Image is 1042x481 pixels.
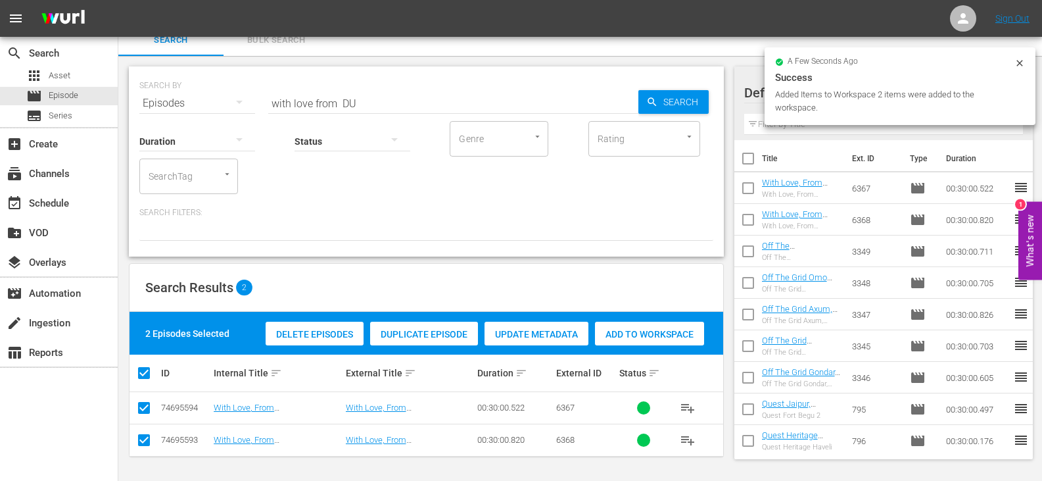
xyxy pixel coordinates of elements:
div: External Title [346,365,473,381]
span: Ingestion [7,315,22,331]
div: External ID [556,368,615,378]
span: reorder [1013,432,1029,448]
span: Create [7,136,22,152]
span: Channels [7,166,22,182]
span: reorder [1013,274,1029,290]
span: Search [7,45,22,61]
a: Off The Grid [GEOGRAPHIC_DATA], [GEOGRAPHIC_DATA] (DU) [762,336,841,385]
span: Episode [910,307,926,322]
td: 795 [847,393,905,425]
a: With Love, From [GEOGRAPHIC_DATA] Episode 1 (DU) [214,403,331,432]
button: playlist_add [672,424,703,456]
button: Open [531,130,544,143]
span: menu [8,11,24,26]
span: 6368 [556,435,575,445]
td: 796 [847,425,905,457]
div: With Love, From [GEOGRAPHIC_DATA] Episode 2 [762,222,842,230]
p: Search Filters: [139,207,713,218]
span: reorder [1013,401,1029,417]
span: reorder [1013,306,1029,322]
div: ID [161,368,210,378]
button: Open [683,130,696,143]
button: Delete Episodes [266,322,364,345]
span: Search Results [145,280,233,295]
div: Duration [477,365,552,381]
span: Update Metadata [485,329,588,340]
span: reorder [1013,338,1029,353]
button: Open [221,168,233,180]
span: Search [126,33,216,48]
td: 00:30:00.711 [941,236,1013,267]
div: Internal Title [214,365,341,381]
a: Off The [PERSON_NAME], [GEOGRAPHIC_DATA] (DU) [762,241,841,280]
div: 00:30:00.820 [477,435,552,445]
button: Duplicate Episode [370,322,478,345]
td: 00:30:00.605 [941,362,1013,393]
span: a few seconds ago [788,57,858,67]
span: 2 [236,280,252,295]
th: Title [762,140,845,177]
span: Episode [49,89,78,102]
span: Series [26,108,42,124]
span: reorder [1013,180,1029,195]
a: Off The Grid Axum, [GEOGRAPHIC_DATA] (DU) [762,304,841,334]
span: Search [658,90,709,114]
td: 3346 [847,362,905,393]
span: Duplicate Episode [370,329,478,340]
a: Off The Grid Omo Valley, [GEOGRAPHIC_DATA] (DU) [762,272,841,312]
td: 00:30:00.820 [941,204,1013,236]
span: Episode [910,275,926,291]
span: Reports [7,345,22,361]
div: 00:30:00.522 [477,403,552,413]
td: 6368 [847,204,905,236]
td: 00:30:00.826 [941,299,1013,330]
span: sort [515,367,527,379]
span: Asset [49,69,70,82]
div: 1 [1015,199,1026,209]
img: ans4CAIJ8jUAAAAAAAAAAAAAAAAAAAAAAAAgQb4GAAAAAAAAAAAAAAAAAAAAAAAAJMjXAAAAAAAAAAAAAAAAAAAAAAAAgAT5G... [32,3,95,34]
a: With Love, From [GEOGRAPHIC_DATA] Episode 2 (DU) [214,435,331,465]
div: Off The Grid Axum, [GEOGRAPHIC_DATA] [762,316,842,325]
td: 00:30:00.705 [941,267,1013,299]
td: 3347 [847,299,905,330]
button: playlist_add [672,392,703,424]
div: Episodes [139,85,255,122]
td: 3348 [847,267,905,299]
th: Duration [938,140,1017,177]
span: playlist_add [680,400,696,416]
button: Search [638,90,709,114]
span: 6367 [556,403,575,413]
span: Overlays [7,255,22,270]
div: Quest Heritage Haveli [762,443,842,451]
div: Off The Grid Gondar, [GEOGRAPHIC_DATA] [762,380,842,388]
span: Episode [910,401,926,417]
span: Schedule [7,195,22,211]
span: Episode [910,212,926,228]
div: With Love, From [GEOGRAPHIC_DATA] Episode 1 [762,190,842,199]
span: Episode [910,243,926,259]
span: Episode [26,88,42,104]
span: reorder [1013,243,1029,259]
span: Delete Episodes [266,329,364,340]
div: Quest Fort Begu 2 [762,411,842,420]
span: Asset [26,68,42,84]
span: VOD [7,225,22,241]
td: 3345 [847,330,905,362]
span: Bulk Search [231,33,321,48]
span: playlist_add [680,432,696,448]
span: Automation [7,286,22,301]
a: Off The Grid Gondar, [GEOGRAPHIC_DATA] (DU) [762,367,841,397]
a: With Love, From [GEOGRAPHIC_DATA] Episode 2 (DU) [762,209,841,239]
div: 2 Episodes Selected [145,327,229,340]
div: Status [619,365,668,381]
a: With Love, From [GEOGRAPHIC_DATA] Episode 1 [346,403,463,422]
div: Off The Grid [GEOGRAPHIC_DATA], [GEOGRAPHIC_DATA] [762,348,842,357]
button: Open Feedback Widget [1018,201,1042,280]
div: Added Items to Workspace 2 items were added to the workspace. [775,88,1011,114]
span: sort [404,367,416,379]
span: Series [49,109,72,122]
a: With Love, From [GEOGRAPHIC_DATA] Episode 2 [346,435,463,455]
button: Add to Workspace [595,322,704,345]
span: Episode [910,370,926,386]
div: Off The Grid [GEOGRAPHIC_DATA], [GEOGRAPHIC_DATA] [762,285,842,293]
